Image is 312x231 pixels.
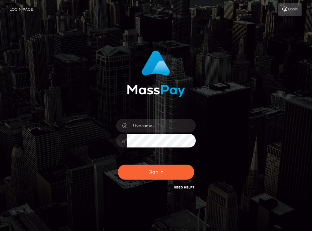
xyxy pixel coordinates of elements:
[127,50,185,97] img: MassPay Login
[174,185,194,189] a: Need Help?
[118,165,194,180] button: Sign in
[9,3,33,16] a: Login Page
[278,3,302,16] a: Login
[127,119,196,132] input: Username...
